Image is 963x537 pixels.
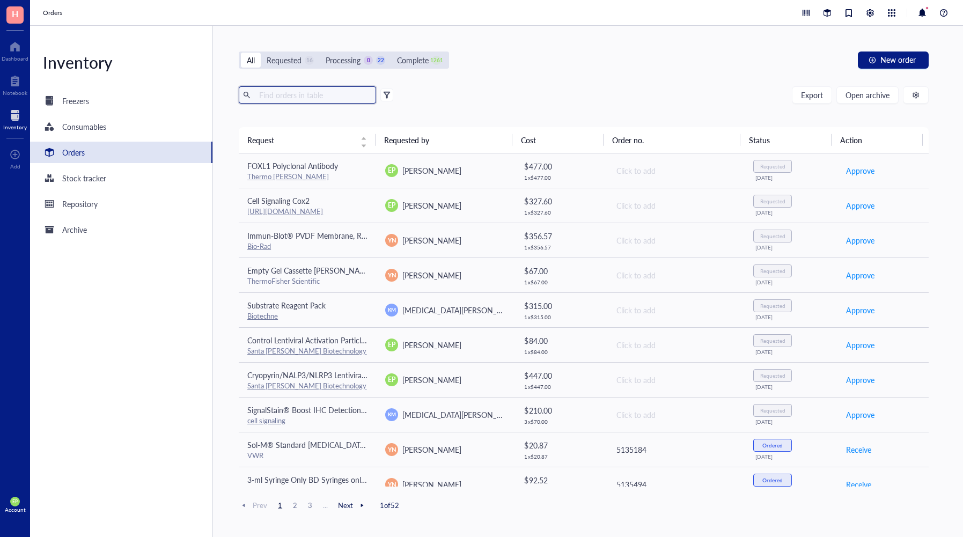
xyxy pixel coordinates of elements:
div: $ 210.00 [524,404,598,416]
td: Click to add [607,292,745,327]
span: Request [247,134,354,146]
div: [DATE] [755,453,828,460]
div: Click to add [616,409,736,421]
div: Consumables [62,121,106,133]
div: Inventory [30,52,212,73]
a: Archive [30,219,212,240]
div: Inventory [3,124,27,130]
span: Approve [846,165,874,176]
div: Stock tracker [62,172,106,184]
div: Click to add [616,269,736,281]
div: Click to add [616,165,736,176]
div: Click to add [616,339,736,351]
div: segmented control [239,52,449,69]
div: [DATE] [755,209,828,216]
span: Immun-Blot® PVDF Membrane, Roll, 26 cm x 3.3 m, 1620177 [247,230,455,241]
span: 2 [289,501,302,510]
button: Export [792,86,832,104]
span: Approve [846,339,874,351]
a: cell signaling [247,415,285,425]
span: Approve [846,409,874,421]
div: 1 x $ 315.00 [524,314,598,320]
span: [PERSON_NAME] [402,479,461,490]
span: EP [388,201,395,210]
button: New order [858,52,929,69]
div: Ordered [762,477,783,483]
span: [PERSON_NAME] [402,270,461,281]
div: 16 [305,56,314,65]
button: Approve [846,197,875,214]
div: 1 x $ 477.00 [524,174,598,181]
div: 0 [364,56,373,65]
div: 1 x $ 356.57 [524,244,598,251]
div: Complete [397,54,429,66]
span: Approve [846,269,874,281]
div: $ 20.87 [524,439,598,451]
span: YN [387,480,396,489]
a: Santa [PERSON_NAME] Biotechnology [247,380,366,391]
div: [DATE] [755,244,828,251]
button: Approve [846,232,875,249]
div: $ 92.52 [524,474,598,486]
th: Cost [512,127,604,153]
div: 5135494 [616,479,736,490]
div: 5135184 [616,444,736,455]
th: Order no. [604,127,740,153]
div: $ 84.00 [524,335,598,347]
span: YN [387,270,396,279]
a: Inventory [3,107,27,130]
span: 1 of 52 [380,501,399,510]
span: Approve [846,304,874,316]
div: Notebook [3,90,27,96]
div: [DATE] [755,279,828,285]
div: Account [5,506,26,513]
input: Find orders in table [255,87,372,103]
span: FOXL1 Polyclonal Antibody [247,160,338,171]
a: Consumables [30,116,212,137]
button: Approve [846,301,875,319]
span: New order [880,55,916,64]
td: Click to add [607,223,745,258]
span: 1 [274,501,286,510]
span: KM [388,306,396,313]
span: Substrate Reagent Pack [247,300,326,311]
a: Freezers [30,90,212,112]
div: VWR [247,485,368,495]
div: All [247,54,255,66]
div: $ 67.00 [524,265,598,277]
a: Notebook [3,72,27,96]
span: YN [387,445,396,454]
span: KM [388,410,396,418]
span: [PERSON_NAME] [402,200,461,211]
div: Click to add [616,200,736,211]
div: $ 315.00 [524,300,598,312]
div: Ordered [762,442,783,448]
div: 1 x $ 447.00 [524,384,598,390]
button: Approve [846,336,875,354]
div: Requested [760,198,785,204]
a: Dashboard [2,38,28,62]
span: Approve [846,234,874,246]
div: $ 477.00 [524,160,598,172]
span: ... [319,501,332,510]
div: Requested [760,163,785,170]
span: Receive [846,444,871,455]
th: Action [832,127,923,153]
span: [PERSON_NAME] [402,340,461,350]
td: Click to add [607,258,745,292]
div: [DATE] [755,349,828,355]
a: Repository [30,193,212,215]
td: Click to add [607,397,745,432]
span: EP [12,499,18,504]
div: 1261 [432,56,441,65]
a: [URL][DOMAIN_NAME] [247,206,323,216]
span: Sol-M® Standard [MEDICAL_DATA] Syringes [247,439,396,450]
div: Requested [760,337,785,344]
th: Requested by [376,127,512,153]
span: [PERSON_NAME] [402,235,461,246]
button: Approve [846,406,875,423]
button: Approve [846,267,875,284]
td: Click to add [607,327,745,362]
span: Cell Signaling Cox2 [247,195,310,206]
span: Open archive [846,91,890,99]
